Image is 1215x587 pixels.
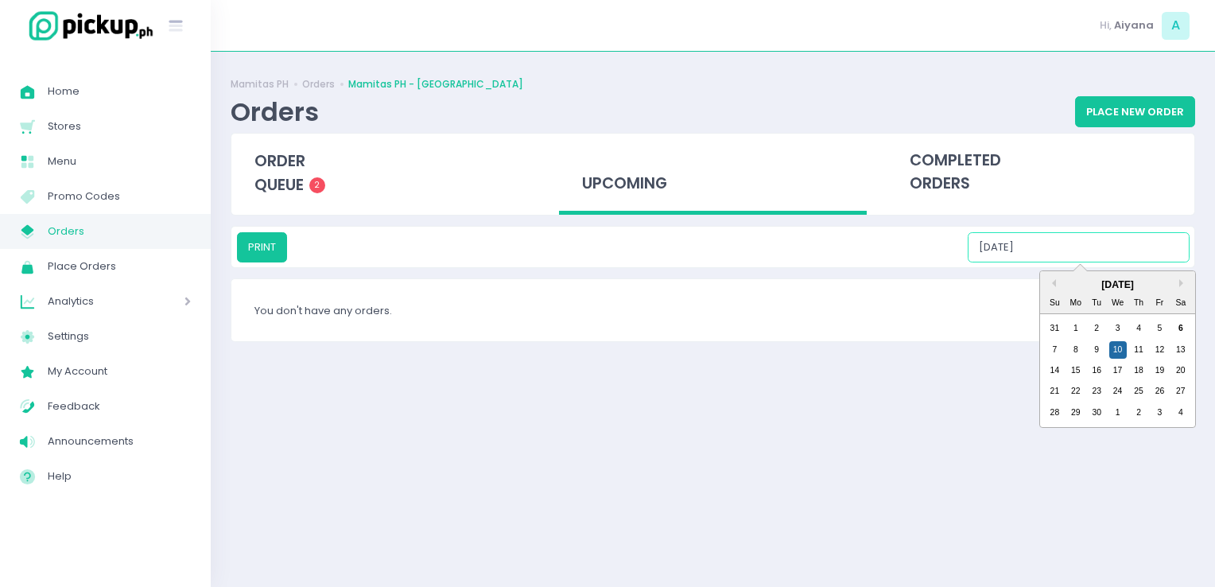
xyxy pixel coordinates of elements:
span: Aiyana [1114,17,1154,33]
span: A [1162,12,1190,40]
span: Settings [48,326,191,347]
div: Orders [231,96,319,127]
div: day-14 [1046,362,1063,379]
a: Orders [302,77,335,91]
div: day-23 [1088,383,1105,400]
div: Sa [1172,294,1190,312]
div: day-2 [1130,404,1147,422]
span: Feedback [48,396,191,417]
div: day-3 [1151,404,1168,422]
div: day-6 [1172,320,1190,337]
div: day-28 [1046,404,1063,422]
div: Fr [1151,294,1168,312]
div: day-16 [1088,362,1105,379]
div: completed orders [887,134,1194,212]
div: day-31 [1046,320,1063,337]
span: Hi, [1100,17,1112,33]
span: Help [48,466,191,487]
span: Announcements [48,431,191,452]
a: Mamitas PH - [GEOGRAPHIC_DATA] [348,77,523,91]
button: Previous Month [1048,279,1056,287]
div: day-12 [1151,341,1168,359]
div: day-11 [1130,341,1147,359]
div: Su [1046,294,1063,312]
div: Tu [1088,294,1105,312]
span: Analytics [48,291,139,312]
button: Next Month [1179,279,1187,287]
div: day-24 [1109,383,1127,400]
div: day-20 [1172,362,1190,379]
div: You don't have any orders. [231,279,1194,341]
div: day-8 [1067,341,1085,359]
a: Mamitas PH [231,77,289,91]
div: day-1 [1109,404,1127,422]
div: We [1109,294,1127,312]
div: day-7 [1046,341,1063,359]
div: day-1 [1067,320,1085,337]
div: day-5 [1151,320,1168,337]
div: day-26 [1151,383,1168,400]
div: day-19 [1151,362,1168,379]
div: month-2025-09 [1044,318,1191,423]
div: Th [1130,294,1147,312]
div: day-25 [1130,383,1147,400]
div: day-2 [1088,320,1105,337]
img: logo [20,9,155,43]
div: day-3 [1109,320,1127,337]
span: Home [48,81,191,102]
div: day-30 [1088,404,1105,422]
div: day-17 [1109,362,1127,379]
span: Menu [48,151,191,172]
div: upcoming [559,134,867,216]
span: Place Orders [48,256,191,277]
div: day-9 [1088,341,1105,359]
span: 2 [309,177,325,193]
div: day-15 [1067,362,1085,379]
div: day-21 [1046,383,1063,400]
div: day-10 [1109,341,1127,359]
div: day-4 [1172,404,1190,422]
div: day-4 [1130,320,1147,337]
button: PRINT [237,232,287,262]
div: day-29 [1067,404,1085,422]
div: day-22 [1067,383,1085,400]
span: order queue [254,150,305,196]
span: Stores [48,116,191,137]
div: Mo [1067,294,1085,312]
span: Orders [48,221,191,242]
div: [DATE] [1040,278,1195,292]
div: day-27 [1172,383,1190,400]
div: day-13 [1172,341,1190,359]
div: day-18 [1130,362,1147,379]
span: My Account [48,361,191,382]
span: Promo Codes [48,186,191,207]
button: Place New Order [1075,96,1195,126]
